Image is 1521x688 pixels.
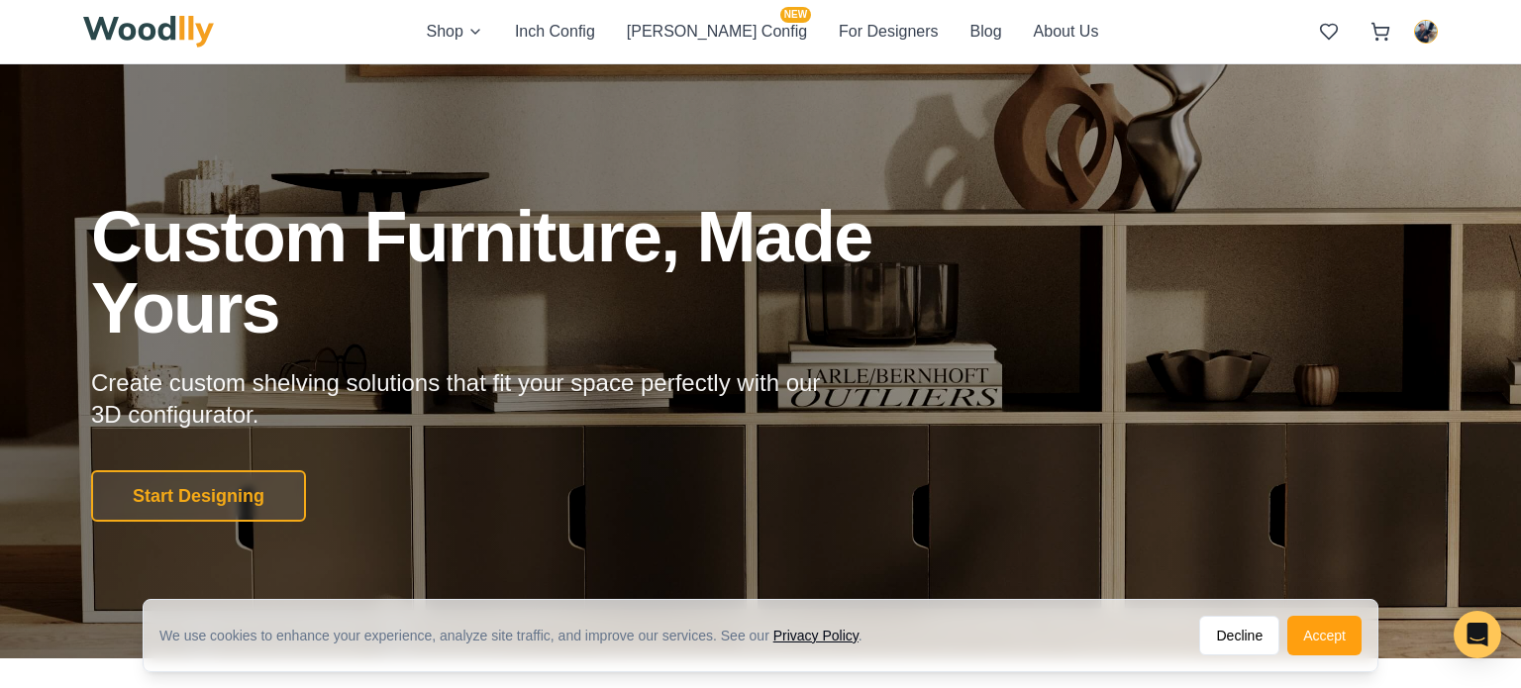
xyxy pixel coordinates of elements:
div: Open Intercom Messenger [1454,611,1501,658]
button: For Designers [839,19,938,45]
button: Decline [1199,616,1279,655]
button: Inch Config [515,19,595,45]
h1: Custom Furniture, Made Yours [91,201,978,344]
p: Create custom shelving solutions that fit your space perfectly with our 3D configurator. [91,367,852,431]
div: We use cookies to enhance your experience, analyze site traffic, and improve our services. See our . [159,626,878,645]
span: NEW [780,7,811,23]
img: Max Crowther [1415,21,1437,43]
button: Start Designing [91,470,306,522]
button: Accept [1287,616,1362,655]
button: About Us [1034,19,1099,45]
button: Shop [427,19,483,45]
button: Max Crowther [1414,20,1438,44]
img: Woodlly [83,16,214,48]
button: Blog [970,19,1002,45]
a: Privacy Policy [773,628,859,643]
button: [PERSON_NAME] ConfigNEW [627,19,807,45]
